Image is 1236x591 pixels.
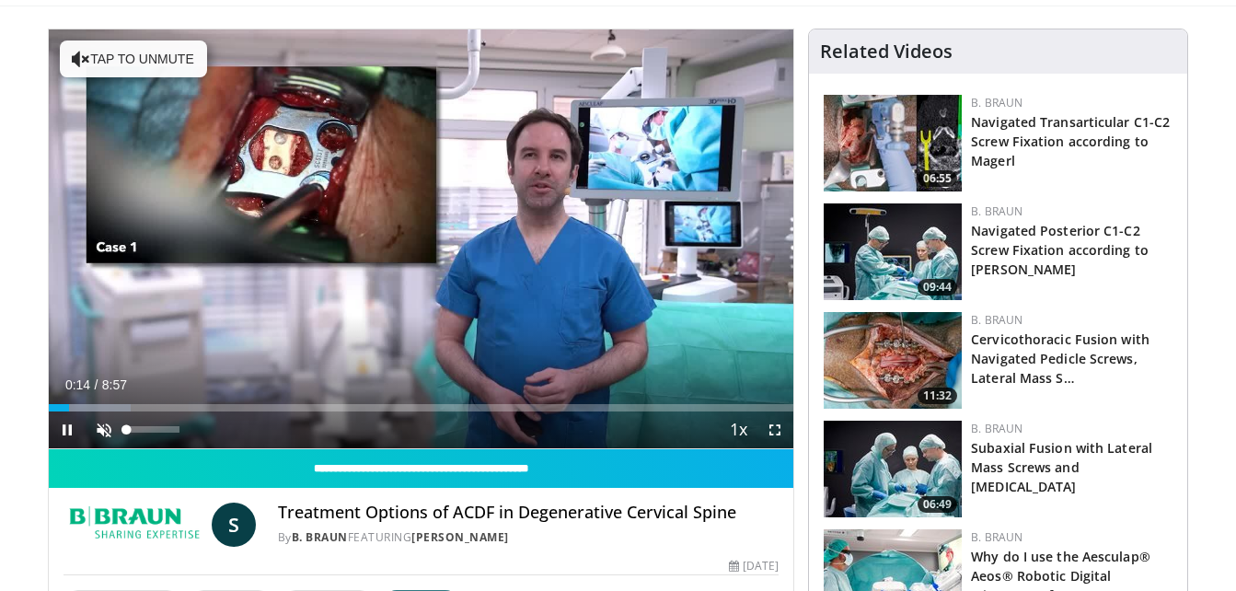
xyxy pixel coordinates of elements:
[65,377,90,392] span: 0:14
[49,411,86,448] button: Pause
[824,203,962,300] img: 14c2e441-0343-4af7-a441-cf6cc92191f7.jpg.150x105_q85_crop-smart_upscale.jpg
[971,529,1022,545] a: B. Braun
[292,529,348,545] a: B. Braun
[278,529,779,546] div: By FEATURING
[49,29,794,449] video-js: Video Player
[757,411,793,448] button: Fullscreen
[64,503,204,547] img: B. Braun
[720,411,757,448] button: Playback Rate
[278,503,779,523] h4: Treatment Options of ACDF in Degenerative Cervical Spine
[824,312,962,409] a: 11:32
[918,496,957,513] span: 06:49
[971,421,1022,436] a: B. Braun
[971,203,1022,219] a: B. Braun
[729,558,779,574] div: [DATE]
[127,426,179,433] div: Volume Level
[824,95,962,191] img: f8410e01-fc31-46c0-a1b2-4166cf12aee9.jpg.150x105_q85_crop-smart_upscale.jpg
[971,312,1022,328] a: B. Braun
[60,41,207,77] button: Tap to unmute
[918,279,957,295] span: 09:44
[918,170,957,187] span: 06:55
[971,95,1022,110] a: B. Braun
[212,503,256,547] a: S
[971,113,1170,169] a: Navigated Transarticular C1-C2 Screw Fixation according to Magerl
[824,421,962,517] a: 06:49
[820,41,953,63] h4: Related Videos
[971,222,1149,278] a: Navigated Posterior C1-C2 Screw Fixation according to [PERSON_NAME]
[824,312,962,409] img: 48a1d132-3602-4e24-8cc1-5313d187402b.jpg.150x105_q85_crop-smart_upscale.jpg
[102,377,127,392] span: 8:57
[824,421,962,517] img: d7edaa70-cf86-4a85-99b9-dc038229caed.jpg.150x105_q85_crop-smart_upscale.jpg
[824,95,962,191] a: 06:55
[971,330,1149,387] a: Cervicothoracic Fusion with Navigated Pedicle Screws, Lateral Mass S…
[49,404,794,411] div: Progress Bar
[824,203,962,300] a: 09:44
[918,388,957,404] span: 11:32
[971,439,1152,495] a: Subaxial Fusion with Lateral Mass Screws and [MEDICAL_DATA]
[86,411,122,448] button: Unmute
[95,377,98,392] span: /
[411,529,509,545] a: [PERSON_NAME]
